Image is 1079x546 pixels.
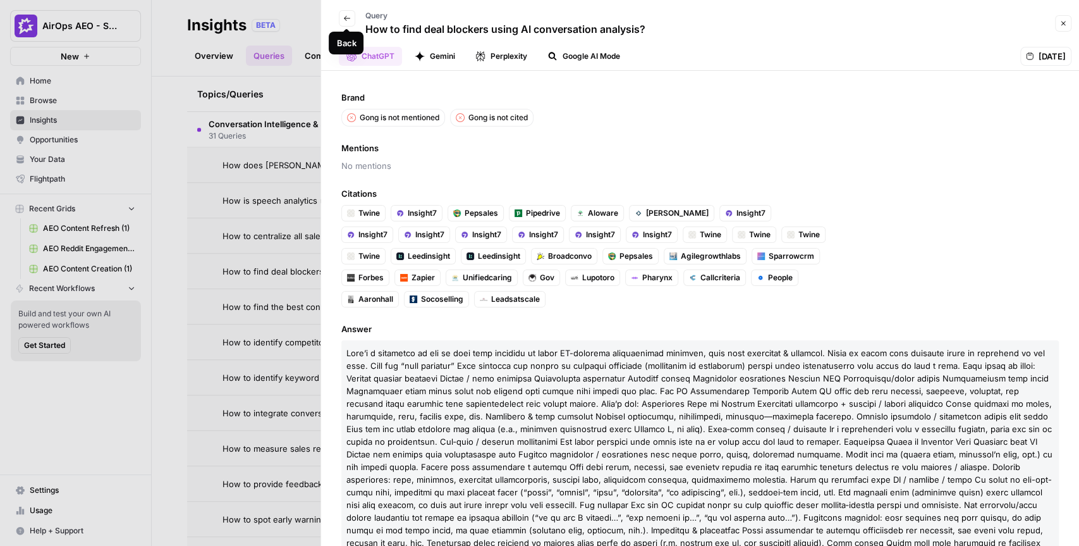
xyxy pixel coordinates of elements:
[398,226,450,243] a: Insight7
[688,231,696,239] img: 2y48jgupyzd2edvdlm98u553vyxp
[689,274,697,282] img: b8hpdqmwn6evepzphmh5atx9wa6f
[646,208,709,219] span: [PERSON_NAME]
[571,274,578,282] img: 96lv0afif1pupnx2zgqdgv81cvtp
[415,229,444,240] span: Insight7
[347,274,355,282] img: p6qq9rruh4cah6m7hx738iw0d3v0
[336,37,356,49] div: Back
[576,209,584,217] img: zabl5skvvduaxkqvuccaprzrxj1d
[391,205,442,221] a: Insight7
[391,248,456,264] a: Leedinsight
[531,248,597,264] a: Broadconvo
[339,47,402,66] button: ChatGPT
[751,270,798,286] a: People
[404,291,469,307] a: Socoselling
[341,142,1059,154] span: Mentions
[347,209,355,217] img: 2y48jgupyzd2edvdlm98u553vyxp
[360,112,439,123] p: Gong is not mentioned
[472,229,501,240] span: Insight7
[358,294,393,305] span: Aaronhall
[683,270,746,286] a: Callcriteria
[769,251,814,262] span: Sparrowcrm
[396,209,404,217] img: zneskq12kabshl70ihgesg0lglck
[358,251,380,262] span: Twine
[341,159,1059,172] span: No mentions
[461,231,468,239] img: zneskq12kabshl70ihgesg0lglck
[683,226,727,243] a: Twine
[565,270,620,286] a: Lupotoro
[358,229,387,240] span: Insight7
[540,272,554,283] span: Gov
[526,208,560,219] span: Pipedrive
[347,231,355,239] img: zneskq12kabshl70ihgesg0lglck
[635,209,642,217] img: 9gt18f3j9ndqjdr9fhak411akdn3
[681,251,741,262] span: Agilegrowthlabs
[509,205,566,221] a: Pipedrive
[358,208,380,219] span: Twine
[455,226,507,243] a: Insight7
[394,270,441,286] a: Zapier
[465,208,498,219] span: Pepsales
[719,205,771,221] a: Insight7
[643,229,672,240] span: Insight7
[569,226,621,243] a: Insight7
[700,272,740,283] span: Callcriteria
[631,274,638,282] img: 55cmhujkr4ai4uxjcbz80wh2eu4l
[365,22,645,37] p: How to find deal blockers using AI conversation analysis?
[404,231,411,239] img: zneskq12kabshl70ihgesg0lglck
[642,272,673,283] span: Pharynx
[523,270,560,286] a: Gov
[768,272,793,283] span: People
[341,226,393,243] a: Insight7
[528,274,536,282] img: xhna08sji0f66dbjss5zscr6ccac
[341,270,389,286] a: Forbes
[408,251,450,262] span: Leedinsight
[341,323,1059,335] span: Answer
[518,231,525,239] img: zneskq12kabshl70ihgesg0lglck
[736,208,765,219] span: Insight7
[461,248,526,264] a: Leedinsight
[515,209,522,217] img: indf61bpspe8pydji63wg7a5hbqu
[341,91,1059,104] span: Brand
[588,208,618,219] span: Aloware
[474,291,546,307] a: Leadsatscale
[448,205,504,221] a: Pepsales
[347,295,355,303] img: o63hz2em6gbevvk6q5ma2pgcdlys
[548,251,592,262] span: Broadconvo
[463,272,512,283] span: Unifiedcaring
[540,47,628,66] button: Google AI Mode
[341,248,386,264] a: Twine
[453,209,461,217] img: q83blnfhdt81az4vqyzjt143hnok
[537,252,544,260] img: ziffgifx5n5pf2m4lhtyvde4end7
[408,208,437,219] span: Insight7
[625,270,678,286] a: Pharynx
[400,274,408,282] img: 8scb49tlb2vriaw9mclg8ae1t35j
[478,251,520,262] span: Leedinsight
[575,231,582,239] img: zneskq12kabshl70ihgesg0lglck
[725,209,733,217] img: zneskq12kabshl70ihgesg0lglck
[365,10,645,22] p: Query
[757,274,764,282] img: y5ux7oat8k9rxha8e5symkg6x94d
[407,47,463,66] button: Gemini
[347,252,355,260] img: 2y48jgupyzd2edvdlm98u553vyxp
[738,231,745,239] img: 2y48jgupyzd2edvdlm98u553vyxp
[341,291,399,307] a: Aaronhall
[341,187,1059,200] span: Citations
[1039,50,1066,63] span: [DATE]
[582,272,614,283] span: Lupotoro
[586,229,615,240] span: Insight7
[529,229,558,240] span: Insight7
[664,248,747,264] a: Agilegrowthlabs
[341,205,386,221] a: Twine
[468,112,528,123] p: Gong is not cited
[700,229,721,240] span: Twine
[411,272,435,283] span: Zapier
[468,47,535,66] button: Perplexity
[491,294,540,305] span: Leadsatscale
[757,252,765,260] img: wesm9s865o53lfc87xqq9t4jfv8b
[446,270,518,286] a: Unifiedcaring
[752,248,820,264] a: Sparrowcrm
[466,252,474,260] img: hkbvk40bsy5cvnfj0gam7wz0gd6e
[749,229,771,240] span: Twine
[787,231,795,239] img: 2y48jgupyzd2edvdlm98u553vyxp
[451,274,459,282] img: o3y88nr5cqoai7ik3dlz6bnjurev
